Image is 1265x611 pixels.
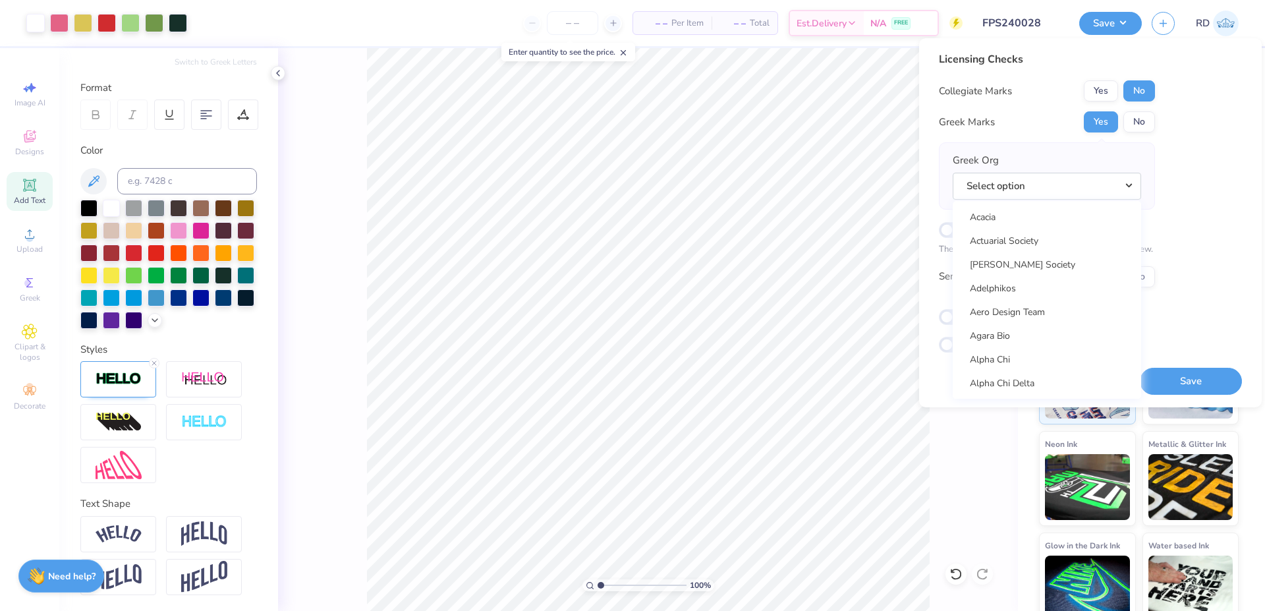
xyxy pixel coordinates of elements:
[797,16,847,30] span: Est. Delivery
[958,230,1136,252] a: Actuarial Society
[7,341,53,363] span: Clipart & logos
[1196,11,1239,36] a: RD
[181,561,227,593] img: Rise
[80,496,257,511] div: Text Shape
[1148,538,1209,552] span: Water based Ink
[939,269,1034,284] div: Send a Copy to Client
[939,243,1155,256] p: The changes are too minor to warrant an Affinity review.
[1123,80,1155,102] button: No
[958,277,1136,299] a: Adelphikos
[870,16,886,30] span: N/A
[14,195,45,206] span: Add Text
[181,415,227,430] img: Negative Space
[175,57,257,67] button: Switch to Greek Letters
[958,396,1136,418] a: Alpha Chi Omega
[1148,437,1226,451] span: Metallic & Glitter Ink
[1045,454,1130,520] img: Neon Ink
[80,80,258,96] div: Format
[80,143,257,158] div: Color
[16,244,43,254] span: Upload
[1045,437,1077,451] span: Neon Ink
[671,16,704,30] span: Per Item
[939,51,1155,67] div: Licensing Checks
[958,301,1136,323] a: Aero Design Team
[181,521,227,546] img: Arch
[958,372,1136,394] a: Alpha Chi Delta
[1045,538,1120,552] span: Glow in the Dark Ink
[958,349,1136,370] a: Alpha Chi
[96,451,142,479] img: Free Distort
[939,115,995,130] div: Greek Marks
[96,412,142,433] img: 3d Illusion
[80,342,257,357] div: Styles
[958,254,1136,276] a: [PERSON_NAME] Society
[15,146,44,157] span: Designs
[1140,368,1242,395] button: Save
[48,570,96,583] strong: Need help?
[972,10,1069,36] input: Untitled Design
[1213,11,1239,36] img: Rommel Del Rosario
[953,201,1141,399] div: Select option
[14,98,45,108] span: Image AI
[20,293,40,303] span: Greek
[1084,111,1118,132] button: Yes
[501,43,635,61] div: Enter quantity to see the price.
[117,168,257,194] input: e.g. 7428 c
[641,16,667,30] span: – –
[1084,80,1118,102] button: Yes
[181,371,227,388] img: Shadow
[750,16,770,30] span: Total
[939,84,1012,99] div: Collegiate Marks
[96,525,142,543] img: Arc
[1079,12,1142,35] button: Save
[547,11,598,35] input: – –
[894,18,908,28] span: FREE
[14,401,45,411] span: Decorate
[953,153,999,168] label: Greek Org
[96,372,142,387] img: Stroke
[953,173,1141,200] button: Select option
[719,16,746,30] span: – –
[96,564,142,590] img: Flag
[1196,16,1210,31] span: RD
[958,206,1136,228] a: Acacia
[690,579,711,591] span: 100 %
[1123,111,1155,132] button: No
[958,325,1136,347] a: Agara Bio
[1148,454,1233,520] img: Metallic & Glitter Ink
